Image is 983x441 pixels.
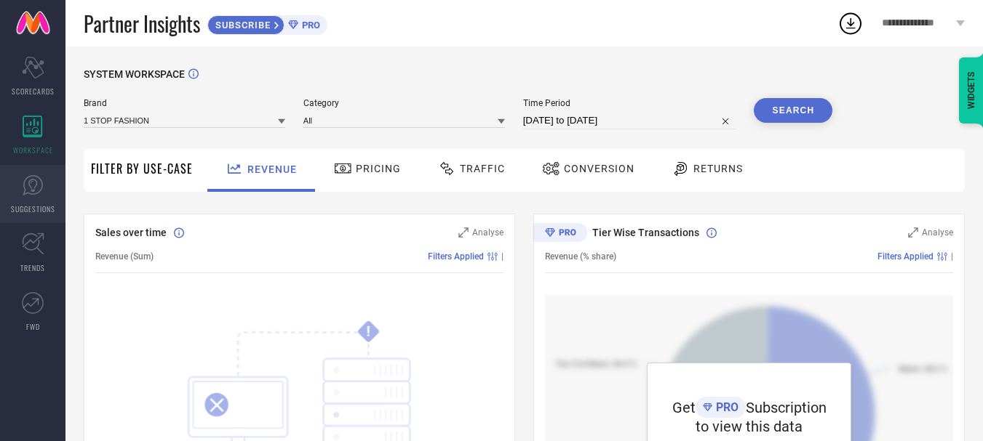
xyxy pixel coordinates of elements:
[696,418,803,435] span: to view this data
[303,98,505,108] span: Category
[746,399,827,416] span: Subscription
[84,68,185,80] span: SYSTEM WORKSPACE
[84,98,285,108] span: Brand
[564,163,634,174] span: Conversion
[95,227,167,238] span: Sales over time
[922,227,953,238] span: Analyse
[472,227,504,238] span: Analyse
[367,323,370,340] tspan: !
[208,20,274,31] span: SUBSCRIBE
[428,251,484,262] span: Filters Applied
[951,251,953,262] span: |
[207,12,327,35] a: SUBSCRIBEPRO
[458,227,469,238] svg: Zoom
[523,98,736,108] span: Time Period
[523,112,736,129] input: Select time period
[298,20,320,31] span: PRO
[84,9,200,39] span: Partner Insights
[672,399,696,416] span: Get
[754,98,832,123] button: Search
[545,251,616,262] span: Revenue (% share)
[712,400,739,414] span: PRO
[26,321,40,332] span: FWD
[11,203,55,214] span: SUGGESTIONS
[20,262,45,273] span: TRENDS
[501,251,504,262] span: |
[877,251,934,262] span: Filters Applied
[95,251,154,262] span: Revenue (Sum)
[693,163,743,174] span: Returns
[592,227,699,238] span: Tier Wise Transactions
[356,163,401,174] span: Pricing
[13,145,53,155] span: WORKSPACE
[837,10,864,36] div: Open download list
[533,223,587,245] div: Premium
[460,163,505,174] span: Traffic
[247,163,297,175] span: Revenue
[12,86,55,97] span: SCORECARDS
[91,160,193,177] span: Filter By Use-Case
[908,227,918,238] svg: Zoom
